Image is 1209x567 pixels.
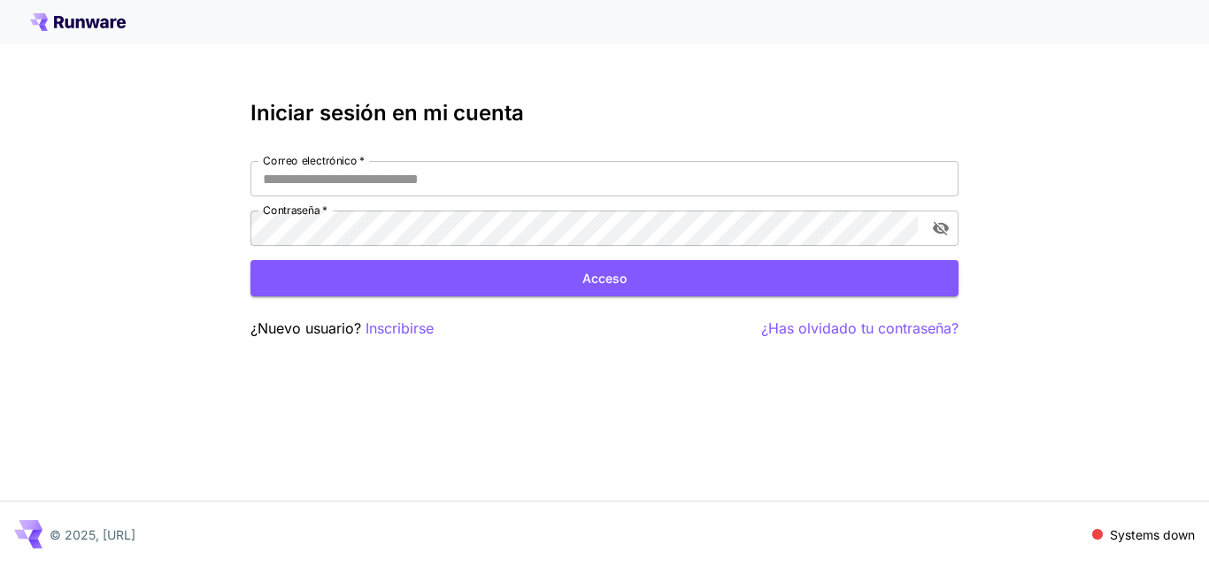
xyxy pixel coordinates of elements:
[582,271,627,286] font: Acceso
[761,319,959,337] font: ¿Has olvidado tu contraseña?
[366,319,434,337] font: Inscribirse
[50,527,135,542] font: © 2025, [URL]
[250,260,959,296] button: Acceso
[761,318,959,340] button: ¿Has olvidado tu contraseña?
[925,212,957,244] button: alternar visibilidad de contraseña
[250,100,524,126] font: Iniciar sesión en mi cuenta
[366,318,434,340] button: Inscribirse
[263,203,320,217] font: Contraseña
[1110,525,1195,544] p: Systems down
[250,319,361,337] font: ¿Nuevo usuario?
[263,154,358,167] font: Correo electrónico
